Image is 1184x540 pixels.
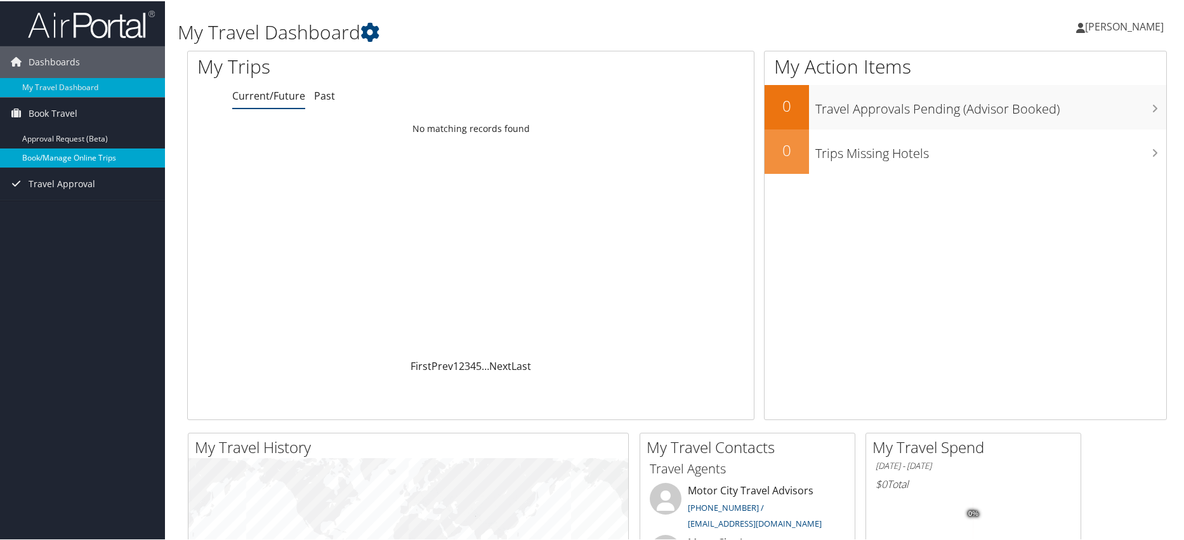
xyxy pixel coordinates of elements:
[178,18,843,44] h1: My Travel Dashboard
[968,509,978,517] tspan: 0%
[765,94,809,115] h2: 0
[411,358,431,372] a: First
[876,459,1071,471] h6: [DATE] - [DATE]
[195,435,628,457] h2: My Travel History
[464,358,470,372] a: 3
[314,88,335,102] a: Past
[688,517,822,528] a: [EMAIL_ADDRESS][DOMAIN_NAME]
[482,358,489,372] span: …
[489,358,511,372] a: Next
[459,358,464,372] a: 2
[765,128,1166,173] a: 0Trips Missing Hotels
[476,358,482,372] a: 5
[453,358,459,372] a: 1
[188,116,754,139] td: No matching records found
[688,501,764,512] a: [PHONE_NUMBER] /
[876,476,887,490] span: $0
[511,358,531,372] a: Last
[815,93,1166,117] h3: Travel Approvals Pending (Advisor Booked)
[431,358,453,372] a: Prev
[197,52,509,79] h1: My Trips
[647,435,855,457] h2: My Travel Contacts
[1085,18,1164,32] span: [PERSON_NAME]
[29,96,77,128] span: Book Travel
[815,137,1166,161] h3: Trips Missing Hotels
[876,476,1071,490] h6: Total
[29,167,95,199] span: Travel Approval
[470,358,476,372] a: 4
[765,138,809,160] h2: 0
[765,84,1166,128] a: 0Travel Approvals Pending (Advisor Booked)
[1076,6,1176,44] a: [PERSON_NAME]
[872,435,1081,457] h2: My Travel Spend
[650,459,845,477] h3: Travel Agents
[643,482,852,534] li: Motor City Travel Advisors
[232,88,305,102] a: Current/Future
[28,8,155,38] img: airportal-logo.png
[765,52,1166,79] h1: My Action Items
[29,45,80,77] span: Dashboards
